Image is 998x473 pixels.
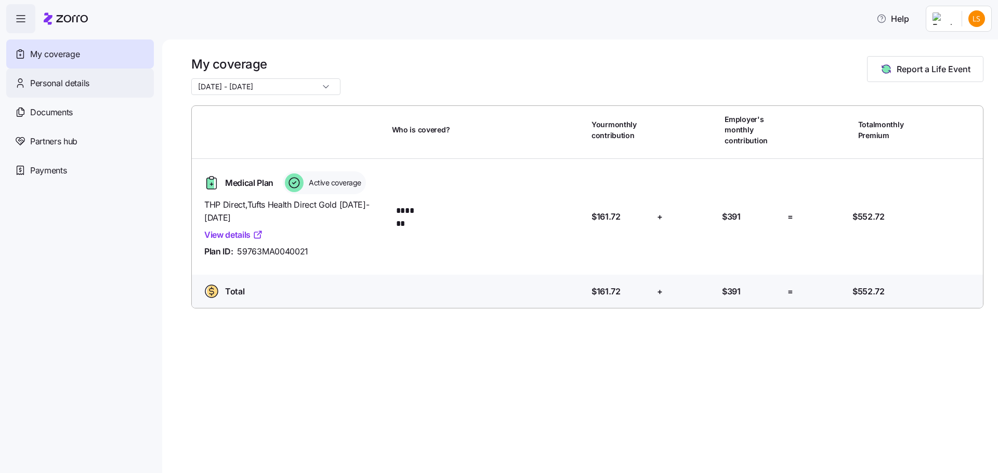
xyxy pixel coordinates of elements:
[787,210,793,223] span: =
[876,12,909,25] span: Help
[204,228,263,241] a: View details
[392,125,450,135] span: Who is covered?
[722,210,741,223] span: $391
[30,135,77,148] span: Partners hub
[933,12,953,25] img: Employer logo
[868,8,917,29] button: Help
[897,63,970,75] span: Report a Life Event
[725,114,783,146] span: Employer's monthly contribution
[722,285,741,298] span: $391
[6,98,154,127] a: Documents
[30,48,80,61] span: My coverage
[968,10,985,27] img: e29c0915a8c162cbc85b2c0325e91ff0
[592,119,650,141] span: Your monthly contribution
[30,164,67,177] span: Payments
[225,177,273,190] span: Medical Plan
[592,285,621,298] span: $161.72
[852,285,885,298] span: $552.72
[592,210,621,223] span: $161.72
[657,210,663,223] span: +
[787,285,793,298] span: =
[858,119,916,141] span: Total monthly Premium
[30,77,89,90] span: Personal details
[6,69,154,98] a: Personal details
[6,127,154,156] a: Partners hub
[204,198,384,224] span: THP Direct , Tufts Health Direct Gold [DATE]-[DATE]
[237,245,308,258] span: 59763MA0040021
[852,210,885,223] span: $552.72
[6,39,154,69] a: My coverage
[306,178,361,188] span: Active coverage
[867,56,983,82] button: Report a Life Event
[6,156,154,185] a: Payments
[30,106,73,119] span: Documents
[225,285,244,298] span: Total
[204,245,233,258] span: Plan ID:
[657,285,663,298] span: +
[191,56,340,72] h1: My coverage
